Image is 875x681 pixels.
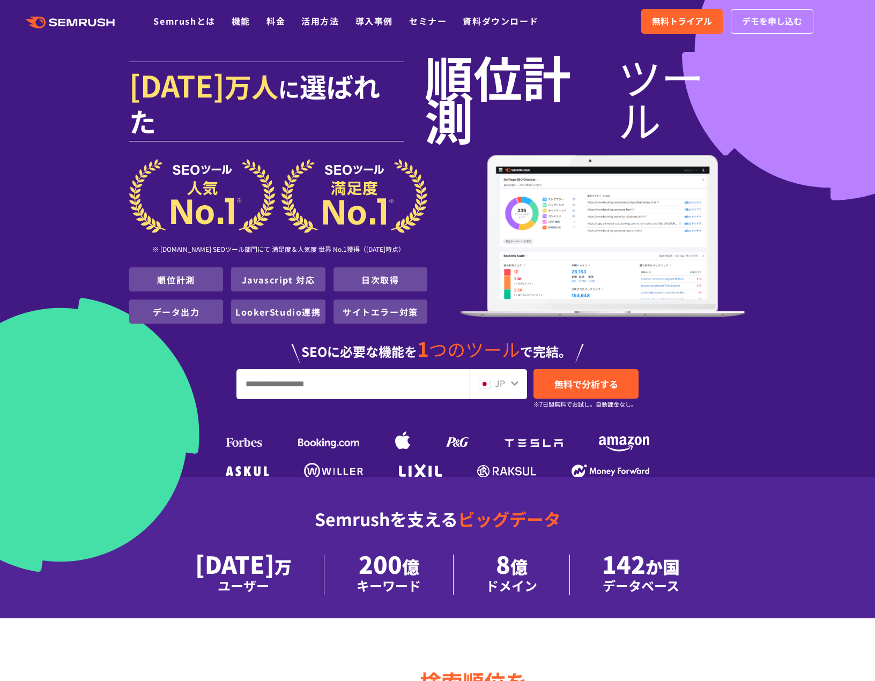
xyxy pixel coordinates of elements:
div: ※ [DOMAIN_NAME] SEOツール部門にて 満足度＆人気度 世界 No.1獲得（[DATE]時点） [129,233,427,267]
span: ビッグデータ [458,506,561,531]
a: 日次取得 [361,273,399,286]
a: 料金 [266,14,285,27]
span: デモを申し込む [742,14,802,28]
span: 無料トライアル [652,14,712,28]
div: Semrushを支える [129,500,746,555]
span: 無料で分析する [554,377,618,391]
span: 億 [510,554,528,579]
li: 142 [570,555,712,595]
span: つのツール [429,336,520,362]
span: か国 [646,554,680,579]
a: デモを申し込む [731,9,813,34]
a: Javascript 対応 [242,273,315,286]
a: 順位計測 [157,273,195,286]
span: JP [495,377,505,390]
div: キーワード [357,576,421,595]
span: 万人 [225,66,278,105]
a: 無料で分析する [533,369,639,399]
a: サイトエラー対策 [343,305,418,318]
li: 8 [454,555,570,595]
span: 万 [275,554,292,579]
span: 億 [402,554,419,579]
span: 順位計測 [425,55,618,140]
input: URL、キーワードを入力してください [237,370,469,399]
span: ツール [618,55,746,140]
a: 活用方法 [301,14,339,27]
div: データベース [602,576,680,595]
span: で完結。 [520,342,572,361]
a: 機能 [232,14,250,27]
a: 資料ダウンロード [463,14,538,27]
span: に [278,73,300,104]
li: 200 [324,555,454,595]
div: ドメイン [486,576,537,595]
a: LookerStudio連携 [235,305,321,318]
a: データ出力 [153,305,200,318]
a: セミナー [409,14,447,27]
span: 選ばれた [129,66,380,140]
span: 1 [417,334,429,363]
a: 無料トライアル [641,9,723,34]
div: SEOに必要な機能を [129,328,746,363]
span: [DATE] [129,63,225,106]
a: Semrushとは [153,14,215,27]
a: 導入事例 [355,14,393,27]
small: ※7日間無料でお試し。自動課金なし。 [533,399,637,409]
